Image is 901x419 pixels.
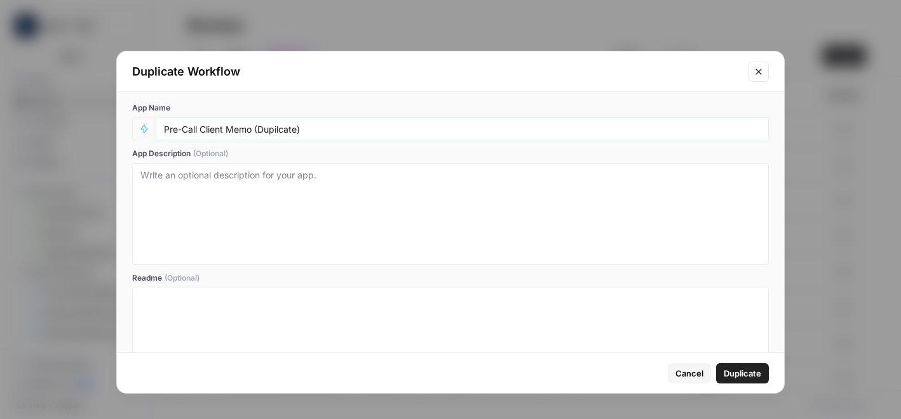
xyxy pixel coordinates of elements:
button: Close modal [749,62,769,82]
span: (Optional) [165,272,200,284]
button: Cancel [668,363,711,383]
span: Duplicate [724,367,761,380]
span: Cancel [675,367,703,380]
input: Untitled [164,123,761,135]
label: App Description [132,148,769,159]
label: App Name [132,102,769,114]
span: (Optional) [193,148,228,159]
label: Readme [132,272,769,284]
button: Duplicate [716,363,769,383]
div: Duplicate Workflow [132,63,741,81]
